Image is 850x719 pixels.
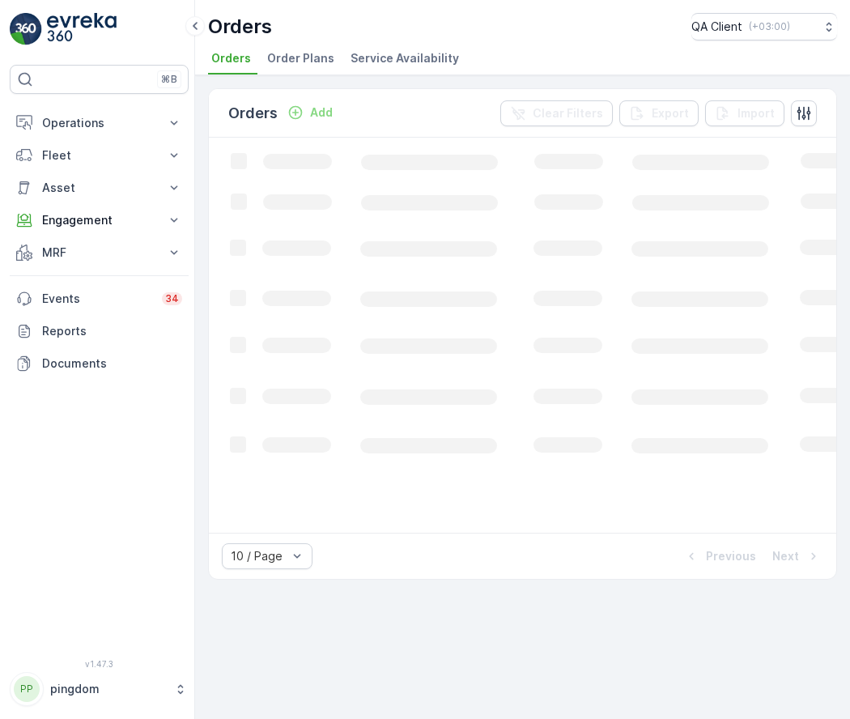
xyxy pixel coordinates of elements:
[500,100,613,126] button: Clear Filters
[652,105,689,121] p: Export
[682,547,758,566] button: Previous
[281,103,339,122] button: Add
[10,172,189,204] button: Asset
[42,245,156,261] p: MRF
[10,659,189,669] span: v 1.47.3
[42,180,156,196] p: Asset
[228,102,278,125] p: Orders
[10,672,189,706] button: PPpingdom
[42,355,182,372] p: Documents
[208,14,272,40] p: Orders
[10,107,189,139] button: Operations
[749,20,790,33] p: ( +03:00 )
[10,283,189,315] a: Events34
[619,100,699,126] button: Export
[10,139,189,172] button: Fleet
[691,19,742,35] p: QA Client
[42,291,152,307] p: Events
[351,50,459,66] span: Service Availability
[10,13,42,45] img: logo
[310,104,333,121] p: Add
[50,681,166,697] p: pingdom
[533,105,603,121] p: Clear Filters
[14,676,40,702] div: PP
[771,547,823,566] button: Next
[705,100,784,126] button: Import
[165,292,179,305] p: 34
[211,50,251,66] span: Orders
[161,73,177,86] p: ⌘B
[10,315,189,347] a: Reports
[706,548,756,564] p: Previous
[691,13,837,40] button: QA Client(+03:00)
[42,115,156,131] p: Operations
[267,50,334,66] span: Order Plans
[42,323,182,339] p: Reports
[10,204,189,236] button: Engagement
[10,347,189,380] a: Documents
[47,13,117,45] img: logo_light-DOdMpM7g.png
[42,212,156,228] p: Engagement
[42,147,156,164] p: Fleet
[772,548,799,564] p: Next
[10,236,189,269] button: MRF
[737,105,775,121] p: Import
